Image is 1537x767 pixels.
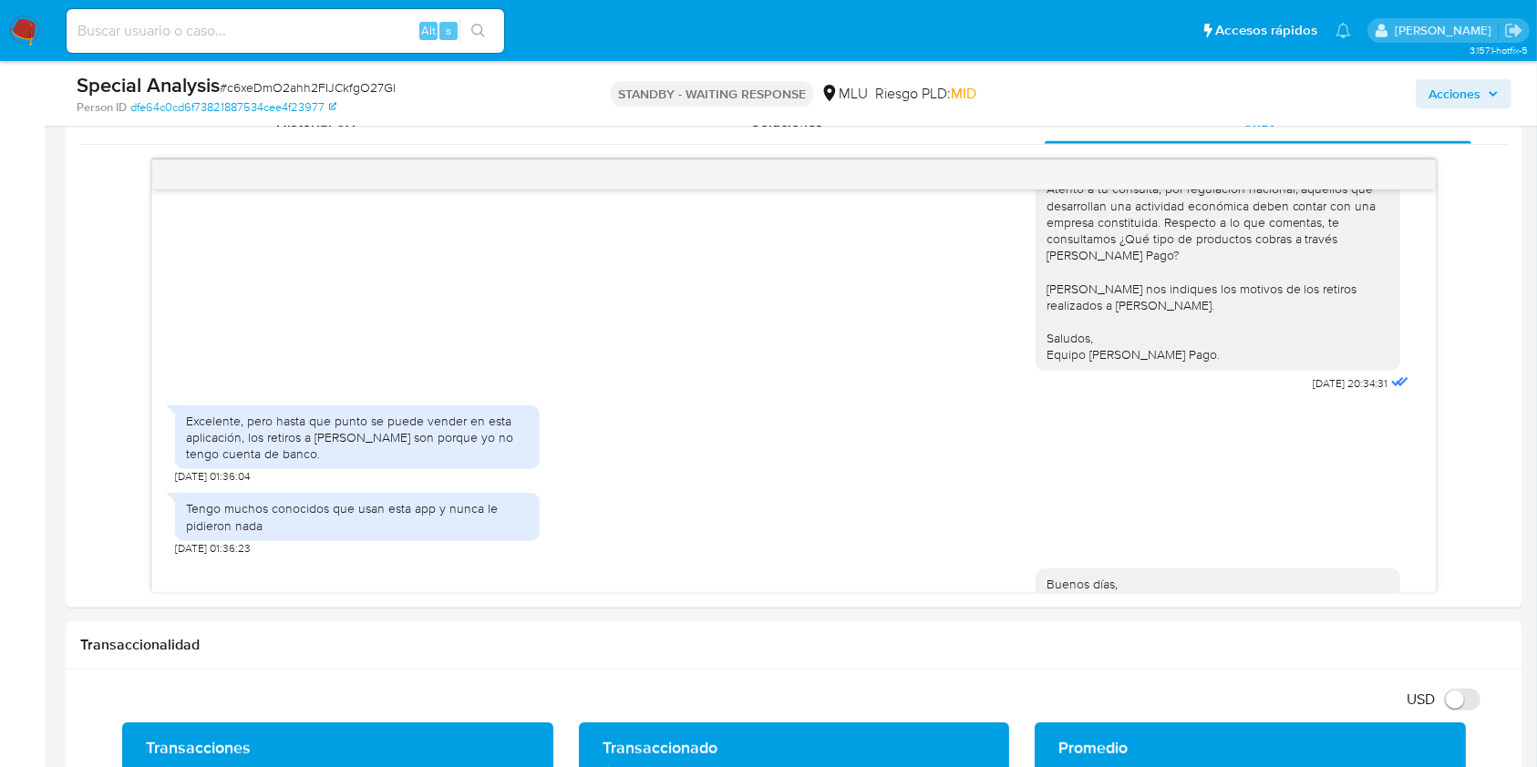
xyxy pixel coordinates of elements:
a: Notificaciones [1336,23,1351,38]
button: search-icon [459,18,497,44]
span: Alt [421,22,436,39]
div: Excelente, pero hasta que punto se puede vender en esta aplicación, los retiros a [PERSON_NAME] s... [186,413,529,463]
span: [DATE] 20:34:31 [1314,376,1388,391]
b: Person ID [77,99,127,116]
span: [DATE] 01:36:04 [175,469,250,484]
p: STANDBY - WAITING RESPONSE [611,81,813,107]
p: agustin.duran@mercadolibre.com [1395,22,1498,39]
span: 3.157.1-hotfix-5 [1470,43,1528,57]
input: Buscar usuario o caso... [67,19,504,43]
span: [DATE] 01:36:23 [175,541,251,556]
span: Accesos rápidos [1215,21,1317,40]
div: Gracias por tu respuesta. Atento a tu consulta, por regulación nacional, aquellos que desarrollan... [1047,148,1389,363]
div: MLU [820,84,868,104]
span: # c6xeDmO2ahh2FIJCkfgO27Gl [220,78,396,97]
span: Acciones [1429,79,1480,108]
span: Riesgo PLD: [875,84,976,104]
b: Special Analysis [77,70,220,99]
span: MID [951,83,976,104]
button: Acciones [1416,79,1511,108]
span: s [446,22,451,39]
a: Salir [1504,21,1523,40]
a: dfe64c0cd6f73821887534cee4f23977 [130,99,336,116]
h1: Transaccionalidad [80,636,1508,654]
div: Tengo muchos conocidos que usan esta app y nunca le pidieron nada [186,500,529,533]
